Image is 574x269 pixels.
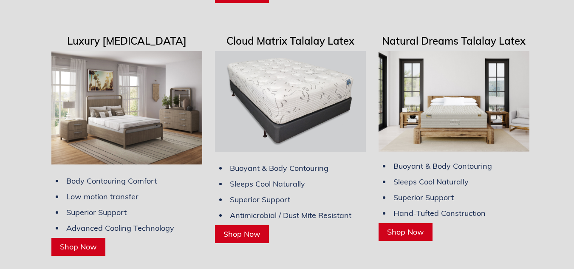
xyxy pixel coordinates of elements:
[66,207,127,217] span: Superior Support
[215,51,366,152] img: Luxury Cloud Matrix Talalay Latex Mattresses
[379,223,433,241] a: Shop Now
[379,51,529,152] img: Natural-Dreams-talalay-latex-mattress
[60,242,97,252] span: Shop Now
[230,195,290,204] span: Superior Support
[51,238,105,256] a: Shop Now
[223,229,260,239] span: Shop Now
[230,163,328,173] span: Buoyant & Body Contouring
[226,34,354,47] span: Cloud Matrix Talalay Latex
[230,179,305,189] span: Sleeps Cool Naturally
[66,176,157,186] span: Body Contouring Comfort
[393,193,454,202] span: Superior Support
[51,51,202,164] img: Luxury Memory Foam Mattresses
[215,225,269,243] a: Shop Now
[66,192,139,201] span: Low motion transfer
[66,223,174,233] span: Advanced Cooling Technology
[382,34,526,47] span: Natural Dreams Talalay Latex
[230,210,351,220] span: Antimicrobial / Dust Mite Resistant
[393,208,486,218] span: Hand-Tufted Construction
[393,177,469,187] span: Sleeps Cool Naturally
[67,34,187,47] span: Luxury [MEDICAL_DATA]
[387,227,424,237] span: Shop Now
[393,161,492,171] span: Buoyant & Body Contouring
